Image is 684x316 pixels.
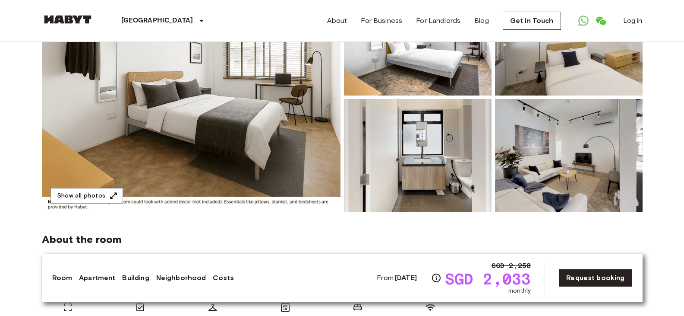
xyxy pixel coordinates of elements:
p: [GEOGRAPHIC_DATA] [121,16,193,26]
span: SGD 2,033 [445,271,531,287]
a: Apartment [79,273,115,283]
b: [DATE] [395,274,417,282]
button: Show all photos [50,188,123,204]
a: For Landlords [416,16,460,26]
span: monthly [508,287,531,295]
a: Open WhatsApp [575,12,592,29]
span: About the room [42,233,643,246]
img: Picture of unit SG-01-080-001-06 [495,99,643,212]
img: Picture of unit SG-01-080-001-06 [344,99,492,212]
a: Costs [213,273,234,283]
a: Building [122,273,149,283]
a: Blog [474,16,489,26]
span: From: [377,273,417,283]
span: SGD 2,258 [492,261,531,271]
a: Request booking [559,269,632,287]
a: Log in [623,16,643,26]
a: Open WeChat [592,12,609,29]
a: For Business [361,16,402,26]
a: Room [52,273,72,283]
a: Neighborhood [156,273,206,283]
a: Get in Touch [503,12,561,30]
svg: Check cost overview for full price breakdown. Please note that discounts apply to new joiners onl... [431,273,441,283]
a: About [327,16,347,26]
img: Habyt [42,15,94,24]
